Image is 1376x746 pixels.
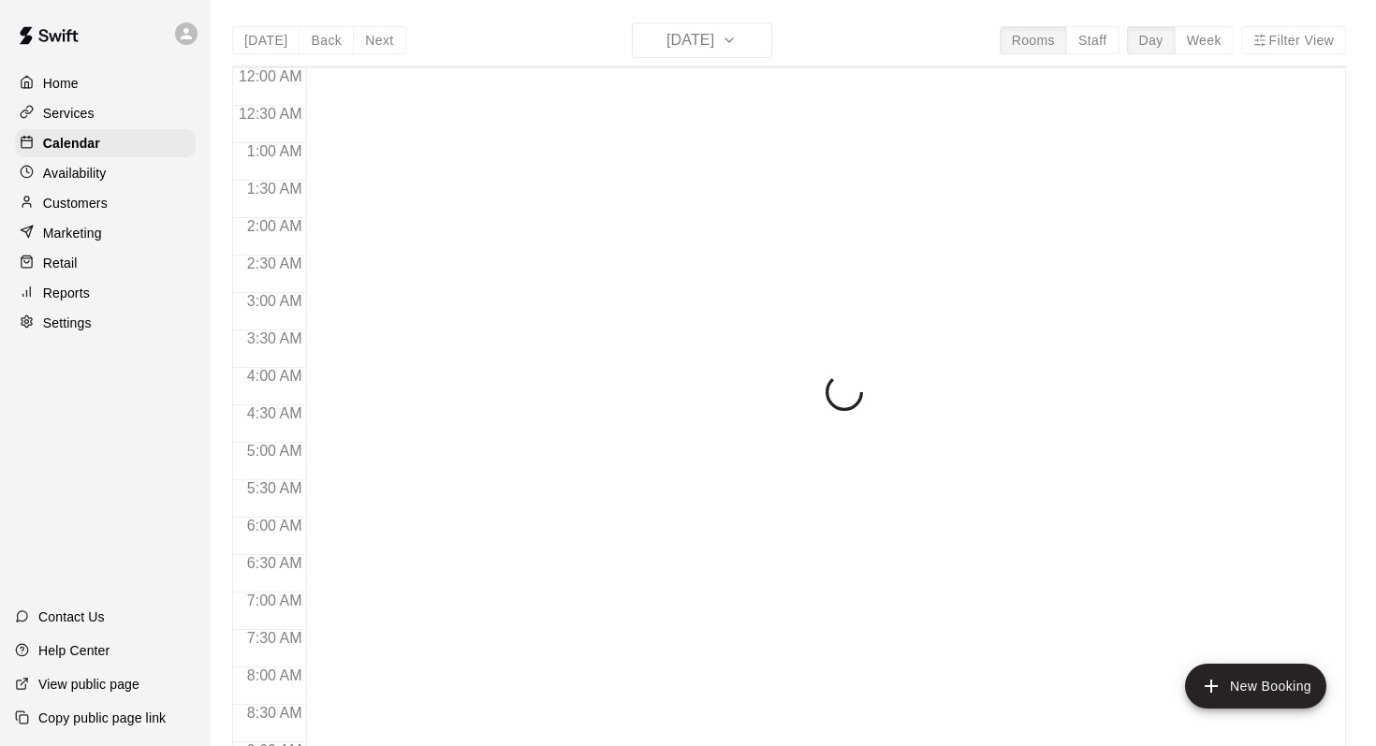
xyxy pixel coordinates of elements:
[38,641,110,660] p: Help Center
[242,293,307,309] span: 3:00 AM
[242,667,307,683] span: 8:00 AM
[15,99,196,127] a: Services
[242,443,307,459] span: 5:00 AM
[242,555,307,571] span: 6:30 AM
[242,143,307,159] span: 1:00 AM
[242,368,307,384] span: 4:00 AM
[43,134,100,153] p: Calendar
[43,194,108,212] p: Customers
[15,309,196,337] a: Settings
[234,68,307,84] span: 12:00 AM
[242,518,307,534] span: 6:00 AM
[242,330,307,346] span: 3:30 AM
[15,69,196,97] a: Home
[38,709,166,727] p: Copy public page link
[242,592,307,608] span: 7:00 AM
[242,181,307,197] span: 1:30 AM
[38,675,139,694] p: View public page
[43,314,92,332] p: Settings
[43,164,107,183] p: Availability
[43,224,102,242] p: Marketing
[15,249,196,277] a: Retail
[15,129,196,157] a: Calendar
[15,189,196,217] a: Customers
[234,106,307,122] span: 12:30 AM
[15,159,196,187] a: Availability
[1185,664,1326,709] button: add
[242,218,307,234] span: 2:00 AM
[15,219,196,247] a: Marketing
[38,607,105,626] p: Contact Us
[242,480,307,496] span: 5:30 AM
[242,705,307,721] span: 8:30 AM
[242,256,307,271] span: 2:30 AM
[242,630,307,646] span: 7:30 AM
[43,284,90,302] p: Reports
[242,405,307,421] span: 4:30 AM
[43,74,79,93] p: Home
[15,279,196,307] a: Reports
[43,104,95,123] p: Services
[43,254,78,272] p: Retail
